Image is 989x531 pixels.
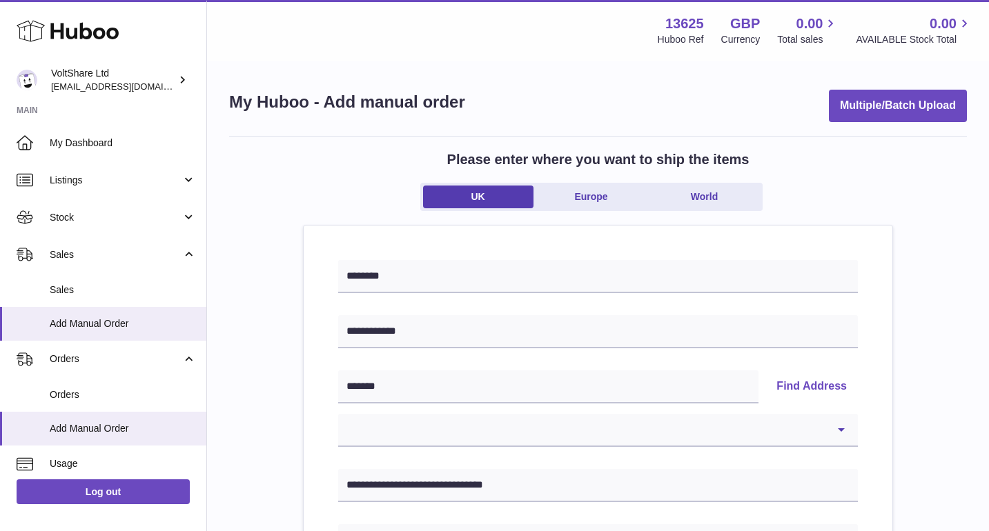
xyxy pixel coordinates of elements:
h2: Please enter where you want to ship the items [447,150,750,169]
span: Orders [50,352,182,365]
span: [EMAIL_ADDRESS][DOMAIN_NAME] [51,81,203,92]
span: Sales [50,283,196,297]
span: Sales [50,248,182,261]
a: 0.00 Total sales [777,14,839,46]
img: info@voltshare.co.uk [17,70,37,90]
a: Europe [536,186,647,208]
a: UK [423,186,533,208]
button: Multiple/Batch Upload [829,90,967,122]
div: Huboo Ref [658,33,704,46]
span: Add Manual Order [50,317,196,330]
span: Listings [50,174,182,187]
strong: 13625 [665,14,704,33]
span: AVAILABLE Stock Total [856,33,972,46]
span: My Dashboard [50,137,196,150]
div: Currency [721,33,761,46]
a: 0.00 AVAILABLE Stock Total [856,14,972,46]
div: VoltShare Ltd [51,67,175,93]
a: World [649,186,760,208]
button: Find Address [765,370,858,403]
span: Usage [50,457,196,470]
span: 0.00 [796,14,823,33]
span: Orders [50,388,196,401]
a: Log out [17,479,190,504]
strong: GBP [730,14,760,33]
span: Total sales [777,33,839,46]
h1: My Huboo - Add manual order [229,91,465,113]
span: Stock [50,211,182,224]
span: Add Manual Order [50,422,196,435]
span: 0.00 [930,14,957,33]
